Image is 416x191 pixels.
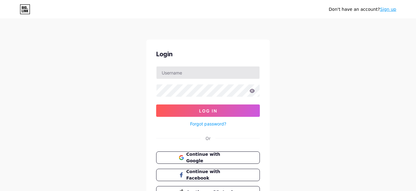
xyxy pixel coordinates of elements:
[156,49,260,59] div: Login
[380,7,396,12] a: Sign up
[190,121,226,127] a: Forgot password?
[156,151,260,164] button: Continue with Google
[156,169,260,181] button: Continue with Facebook
[329,6,396,13] div: Don't have an account?
[156,104,260,117] button: Log In
[206,135,210,142] div: Or
[199,108,217,113] span: Log In
[156,66,260,79] input: Username
[186,168,237,181] span: Continue with Facebook
[186,151,237,164] span: Continue with Google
